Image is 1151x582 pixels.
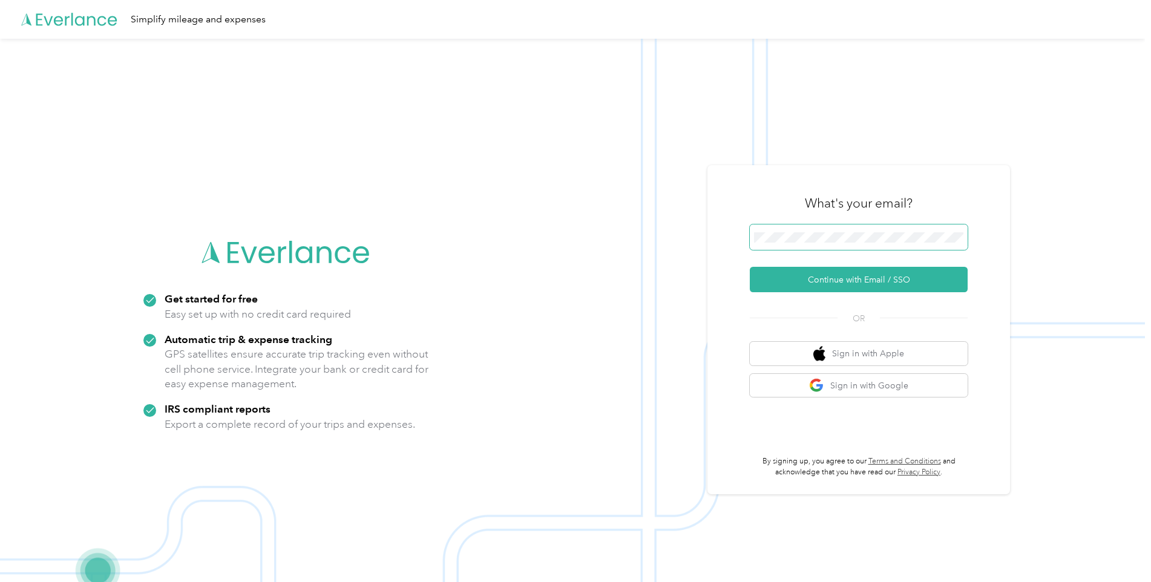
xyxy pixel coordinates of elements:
[813,346,825,361] img: apple logo
[805,195,913,212] h3: What's your email?
[809,378,824,393] img: google logo
[838,312,880,325] span: OR
[750,267,968,292] button: Continue with Email / SSO
[165,347,429,391] p: GPS satellites ensure accurate trip tracking even without cell phone service. Integrate your bank...
[750,456,968,477] p: By signing up, you agree to our and acknowledge that you have read our .
[165,417,415,432] p: Export a complete record of your trips and expenses.
[131,12,266,27] div: Simplify mileage and expenses
[165,307,351,322] p: Easy set up with no credit card required
[165,292,258,305] strong: Get started for free
[165,402,271,415] strong: IRS compliant reports
[868,457,941,466] a: Terms and Conditions
[165,333,332,345] strong: Automatic trip & expense tracking
[750,342,968,365] button: apple logoSign in with Apple
[750,374,968,397] button: google logoSign in with Google
[897,468,940,477] a: Privacy Policy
